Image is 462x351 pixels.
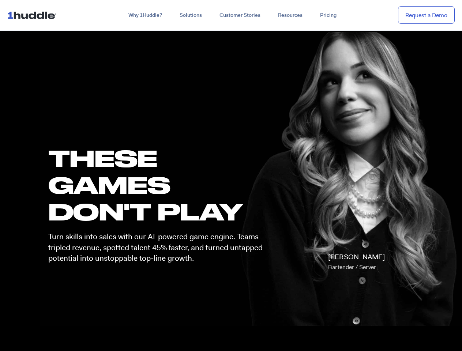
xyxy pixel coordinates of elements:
a: Solutions [171,9,211,22]
a: Request a Demo [398,6,455,24]
h1: these GAMES DON'T PLAY [48,145,269,225]
img: ... [7,8,60,22]
p: [PERSON_NAME] [328,252,385,272]
p: Turn skills into sales with our AI-powered game engine. Teams tripled revenue, spotted talent 45%... [48,231,269,264]
a: Resources [269,9,311,22]
a: Why 1Huddle? [120,9,171,22]
span: Bartender / Server [328,263,376,271]
a: Pricing [311,9,345,22]
a: Customer Stories [211,9,269,22]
